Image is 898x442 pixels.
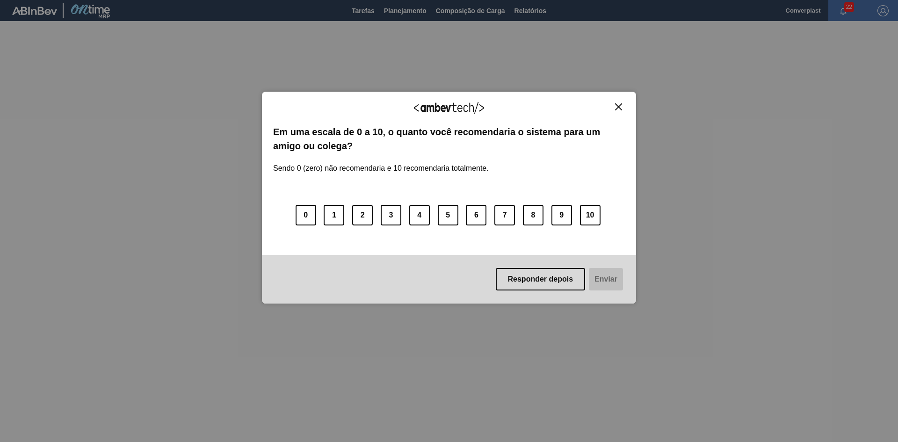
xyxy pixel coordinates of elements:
[523,205,543,225] button: 8
[273,125,625,153] label: Em uma escala de 0 a 10, o quanto você recomendaria o sistema para um amigo ou colega?
[496,268,586,290] button: Responder depois
[466,205,486,225] button: 6
[438,205,458,225] button: 5
[615,103,622,110] img: Close
[612,103,625,111] button: Close
[494,205,515,225] button: 7
[580,205,601,225] button: 10
[273,153,489,173] label: Sendo 0 (zero) não recomendaria e 10 recomendaria totalmente.
[414,102,484,114] img: Logo Ambevtech
[324,205,344,225] button: 1
[296,205,316,225] button: 0
[352,205,373,225] button: 2
[551,205,572,225] button: 9
[409,205,430,225] button: 4
[381,205,401,225] button: 3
